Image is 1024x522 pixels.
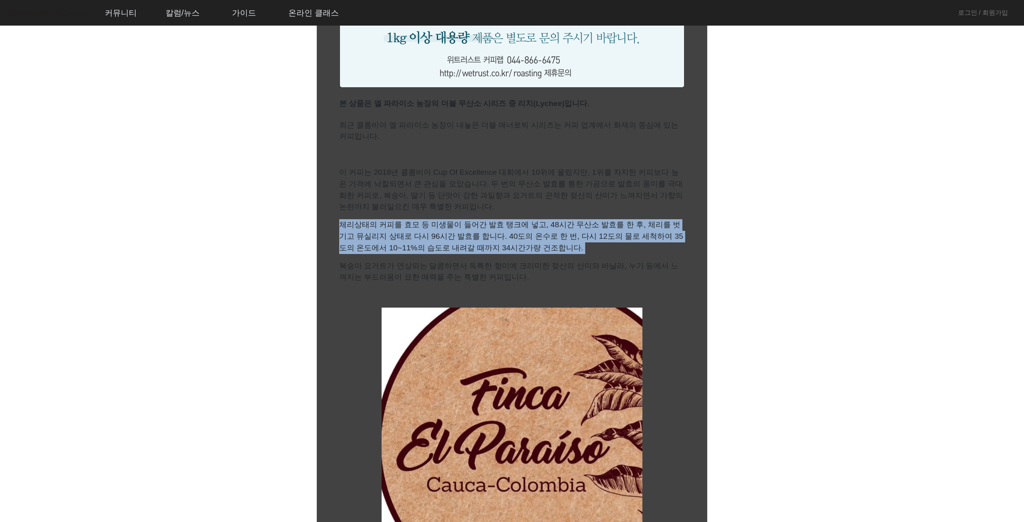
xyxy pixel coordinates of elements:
[73,266,83,272] span: 대화
[339,99,516,108] strong: 본 상품은 엘 파라이소 농장의 더블 무산소 시리즈 중
[226,2,262,24] a: 가이드
[339,167,685,213] p: 이 커피는 2018년 콜롬비아 Cup Of Excellence 대회에서 10위에 올랐지만, 1위를 차지한 커피보다 높은 가격에 낙찰되면서 큰 관심을 모았습니다. 두 번의 무산...
[2,254,53,274] a: 홈
[339,120,685,143] p: 최근 콜롬비아 엘 파라이소 농장이 내놓은 더블 애너로빅 시리즈는 커피 업계에서 화제의 중심에 있는 커피입니다.
[25,266,30,272] span: 홈
[564,99,589,108] strong: 입니다.
[518,99,564,108] strong: 리치(Lychee)
[339,290,685,301] p: ​
[282,2,345,24] a: 온라인 클래스
[339,219,685,254] p: 체리상태의 커피를 효모 등 미생물이 들어간 발효 탱크에 넣고, 48시간 무산소 발효를 한 후, 체리를 벗기고 뮤실리지 상태로 다시 96시간 발효를 합니다. 40도의 온수로 한...
[103,254,154,274] a: 설정
[958,8,1008,18] a: 로그인 / 회원가입
[339,149,685,160] p: ​
[339,260,685,284] p: 복숭아 요거트가 연상되는 달콤하면서 독특한 향미에 크리미한 젖산의 산미와 바닐라, 누가 등에서 느껴지는 부드러움이 묘한 매력을 주는 특별한 커피입니다.
[124,266,133,272] span: 설정
[98,2,143,24] a: 커뮤니티
[6,6,90,20] img: logo
[159,2,206,24] a: 칼럼/뉴스
[53,254,103,274] a: 대화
